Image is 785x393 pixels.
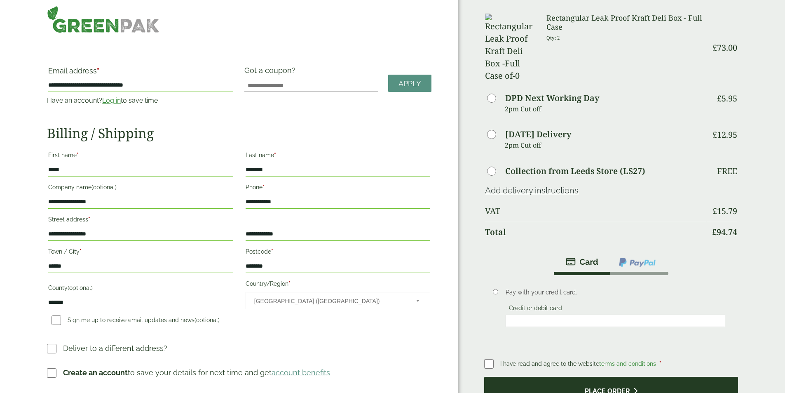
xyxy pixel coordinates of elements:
[194,317,220,323] span: (optional)
[91,184,117,191] span: (optional)
[505,139,706,151] p: 2pm Cut off
[506,305,565,314] label: Credit or debit card
[500,360,658,367] span: I have read and agree to the website
[246,149,430,163] label: Last name
[712,205,737,217] bdi: 15.79
[717,166,737,176] p: Free
[88,216,90,223] abbr: required
[68,285,93,291] span: (optional)
[80,248,82,255] abbr: required
[97,66,99,75] abbr: required
[505,94,599,102] label: DPD Next Working Day
[717,93,737,104] bdi: 5.95
[599,360,656,367] a: terms and conditions
[485,222,706,242] th: Total
[712,42,717,53] span: £
[254,292,405,310] span: United Kingdom (UK)
[48,282,233,296] label: County
[485,186,579,195] a: Add delivery instructions
[485,14,537,82] img: Rectangular Leak Proof Kraft Deli Box -Full Case of-0
[47,96,234,106] p: Have an account? to save time
[712,129,737,140] bdi: 12.95
[77,152,79,158] abbr: required
[63,368,128,377] strong: Create an account
[63,343,167,354] p: Deliver to a different address?
[712,226,717,238] span: £
[712,226,737,238] bdi: 94.74
[262,184,265,191] abbr: required
[618,257,656,268] img: ppcp-gateway.png
[48,317,223,326] label: Sign me up to receive email updates and news
[48,246,233,260] label: Town / City
[712,42,737,53] bdi: 73.00
[47,125,431,141] h2: Billing / Shipping
[52,315,61,325] input: Sign me up to receive email updates and news(optional)
[246,278,430,292] label: Country/Region
[388,75,431,92] a: Apply
[506,288,725,297] p: Pay with your credit card.
[246,181,430,195] label: Phone
[505,103,706,115] p: 2pm Cut off
[48,149,233,163] label: First name
[398,79,421,88] span: Apply
[244,66,299,79] label: Got a coupon?
[272,368,330,377] a: account benefits
[508,317,723,325] iframe: Secure card payment input frame
[48,214,233,228] label: Street address
[659,360,661,367] abbr: required
[288,280,291,287] abbr: required
[271,248,273,255] abbr: required
[48,67,233,79] label: Email address
[274,152,276,158] abbr: required
[505,167,645,175] label: Collection from Leeds Store (LS27)
[246,292,430,309] span: Country/Region
[712,205,717,217] span: £
[566,257,598,267] img: stripe.png
[505,130,571,139] label: [DATE] Delivery
[717,93,722,104] span: £
[546,14,706,31] h3: Rectangular Leak Proof Kraft Deli Box - Full Case
[102,96,121,104] a: Log in
[246,246,430,260] label: Postcode
[63,367,330,378] p: to save your details for next time and get
[712,129,717,140] span: £
[48,181,233,195] label: Company name
[546,35,560,41] small: Qty: 2
[47,6,159,33] img: GreenPak Supplies
[485,201,706,221] th: VAT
